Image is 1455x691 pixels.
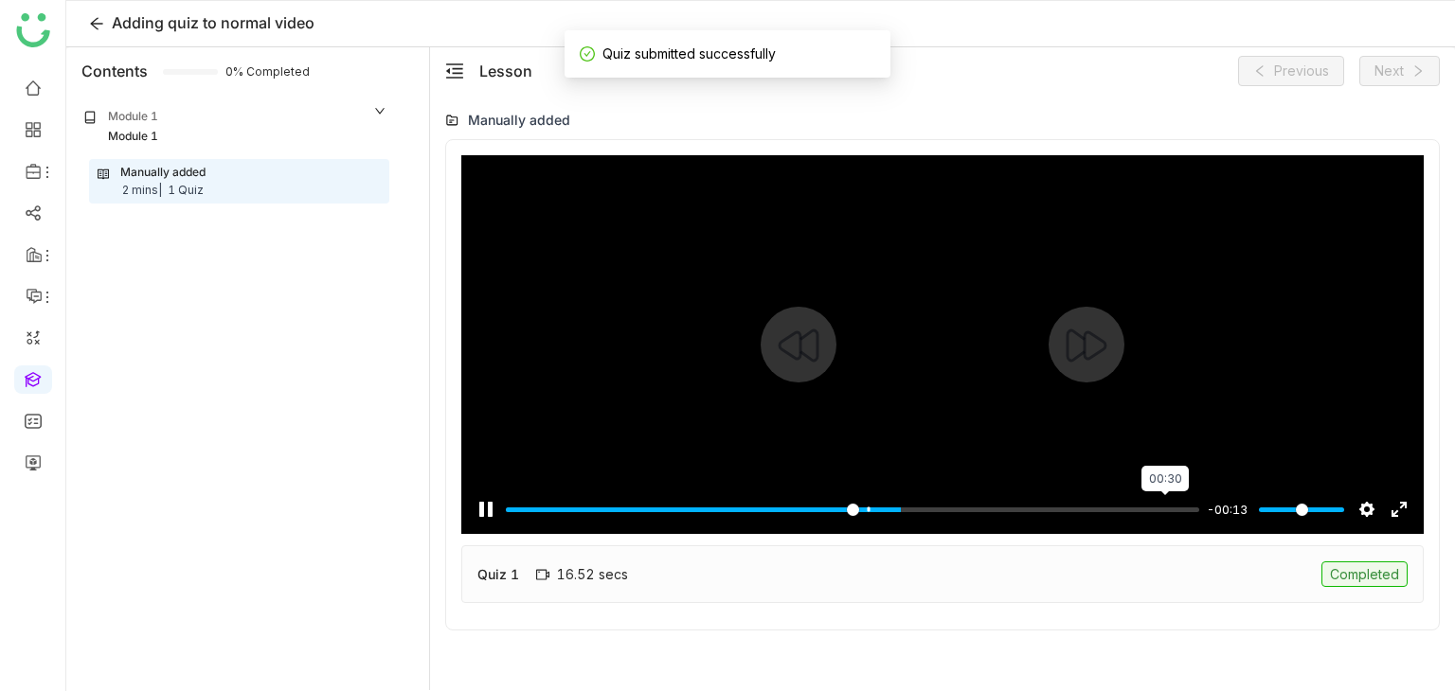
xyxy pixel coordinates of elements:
div: Manually added [120,164,206,182]
div: 1 Quiz [168,182,204,200]
div: Current time [1202,499,1252,520]
img: lesson.svg [98,168,109,181]
div: Module 1 [108,128,158,146]
span: 0% Completed [225,66,248,78]
div: Completed [1321,561,1408,587]
img: logo [16,13,50,47]
div: 2 mins [122,182,162,200]
button: menu-fold [445,62,464,81]
div: Lesson [479,60,532,82]
img: lms-folder.svg [445,114,458,127]
div: Module 1 [108,108,158,126]
button: Previous [1238,56,1344,86]
div: Module 1Module 1 [70,95,401,159]
input: Volume [1259,501,1344,519]
div: Contents [81,60,148,82]
div: Manually added [468,110,570,130]
span: menu-fold [445,62,464,80]
div: 16.52 secs [536,566,628,582]
button: Next [1359,56,1440,86]
span: Quiz submitted successfully [602,45,776,62]
span: Adding quiz to normal video [112,13,314,32]
span: | [158,183,162,197]
button: Pause [471,494,501,524]
div: Quiz 1 [477,564,519,584]
input: Seek [506,501,1199,519]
